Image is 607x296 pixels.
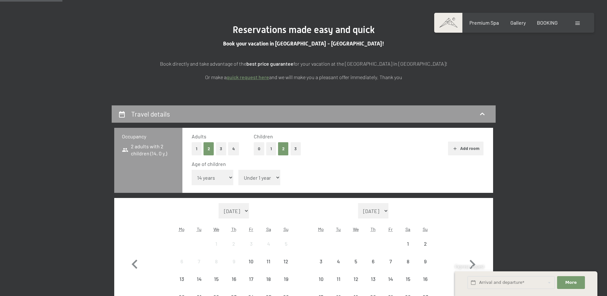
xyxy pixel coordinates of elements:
div: 18 [260,276,276,292]
div: 19 [278,276,294,292]
abbr: Sunday [423,226,428,232]
div: Tue Nov 11 2025 [330,270,347,288]
div: Wed Nov 12 2025 [347,270,364,288]
div: 12 [278,259,294,275]
div: Arrival not possible [277,270,294,288]
div: 2 [417,241,433,257]
abbr: Wednesday [213,226,219,232]
div: 14 [382,276,398,292]
abbr: Monday [318,226,324,232]
div: Arrival not possible [208,270,225,288]
div: Tue Oct 07 2025 [190,253,208,270]
div: Sat Nov 01 2025 [399,235,417,252]
div: 10 [313,276,329,292]
div: Arrival not possible [260,253,277,270]
button: 1 [192,142,202,155]
div: Sun Nov 09 2025 [417,253,434,270]
div: Arrival not possible [382,253,399,270]
div: 4 [331,259,347,275]
div: Arrival not possible [243,253,260,270]
button: 4 [228,142,239,155]
a: quick request here [227,74,269,80]
div: 16 [226,276,242,292]
div: Arrival not possible [382,270,399,288]
div: Arrival not possible [260,270,277,288]
a: BOOKING [537,20,558,26]
abbr: Sunday [284,226,289,232]
abbr: Saturday [266,226,271,232]
button: Add room [448,142,483,156]
abbr: Tuesday [197,226,202,232]
button: More [557,276,585,289]
div: Thu Oct 09 2025 [225,253,243,270]
div: 8 [208,259,224,275]
abbr: Thursday [371,226,376,232]
div: 5 [278,241,294,257]
div: Arrival not possible [208,235,225,252]
div: Arrival not possible [173,270,190,288]
div: Arrival not possible [190,270,208,288]
div: Sat Nov 08 2025 [399,253,417,270]
span: Children [254,133,273,139]
abbr: Friday [388,226,393,232]
abbr: Thursday [231,226,236,232]
div: Thu Oct 16 2025 [225,270,243,288]
div: Arrival not possible [173,253,190,270]
div: Wed Oct 01 2025 [208,235,225,252]
span: Express request [455,264,484,269]
div: Arrival not possible [208,253,225,270]
div: Mon Oct 06 2025 [173,253,190,270]
button: 0 [254,142,264,155]
div: Mon Oct 13 2025 [173,270,190,288]
div: Tue Nov 04 2025 [330,253,347,270]
div: 5 [348,259,364,275]
div: Arrival not possible [243,270,260,288]
div: 7 [191,259,207,275]
div: 15 [400,276,416,292]
div: Sun Oct 19 2025 [277,270,294,288]
div: 15 [208,276,224,292]
div: Arrival not possible [312,270,330,288]
div: Sun Oct 12 2025 [277,253,294,270]
div: 1 [208,241,224,257]
div: 9 [417,259,433,275]
div: Wed Oct 15 2025 [208,270,225,288]
div: Sun Nov 16 2025 [417,270,434,288]
span: More [565,280,577,285]
button: 3 [291,142,301,155]
div: Arrival not possible [277,235,294,252]
div: Arrival not possible [330,253,347,270]
div: Arrival not possible [399,270,417,288]
span: Reservations made easy and quick [233,24,375,35]
div: Sun Oct 05 2025 [277,235,294,252]
div: Sat Oct 18 2025 [260,270,277,288]
div: Arrival not possible [260,235,277,252]
div: Mon Nov 10 2025 [312,270,330,288]
div: 10 [243,259,259,275]
p: Or make a and we will make you a pleasant offer immediately. Thank you [144,73,464,81]
abbr: Tuesday [336,226,341,232]
div: Wed Oct 08 2025 [208,253,225,270]
div: Arrival not possible [347,253,364,270]
div: Arrival not possible [417,253,434,270]
div: Arrival not possible [312,253,330,270]
div: 6 [365,259,381,275]
strong: best price guarantee [246,61,293,67]
div: Fri Oct 17 2025 [243,270,260,288]
div: Age of children [192,160,479,168]
div: Arrival not possible [347,270,364,288]
button: 3 [216,142,227,155]
div: Wed Nov 05 2025 [347,253,364,270]
a: Gallery [510,20,526,26]
div: Fri Oct 03 2025 [243,235,260,252]
div: Arrival not possible [243,235,260,252]
div: Arrival not possible [399,235,417,252]
span: 2 adults with 2 children (14, 0 y.) [122,143,175,157]
div: Fri Nov 14 2025 [382,270,399,288]
div: Arrival not possible [364,253,382,270]
div: 16 [417,276,433,292]
abbr: Monday [179,226,185,232]
div: 3 [313,259,329,275]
